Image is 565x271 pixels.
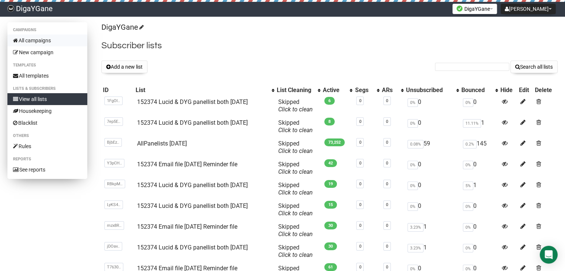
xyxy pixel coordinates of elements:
[386,202,388,207] a: 0
[386,161,388,166] a: 0
[407,161,418,169] span: 0%
[135,86,268,94] div: List
[359,161,361,166] a: 0
[7,140,87,152] a: Rules
[278,251,313,258] a: Click to clean
[101,39,558,52] h2: Subscriber lists
[278,106,313,113] a: Click to clean
[405,137,460,158] td: 59
[463,202,473,211] span: 0%
[278,127,313,134] a: Click to clean
[278,182,313,196] span: Skipped
[463,223,473,232] span: 0%
[278,147,313,154] a: Click to clean
[101,23,143,32] a: DigaYGane
[407,202,418,211] span: 0%
[7,84,87,93] li: Lists & subscribers
[407,223,423,232] span: 3.23%
[278,210,313,217] a: Click to clean
[278,98,313,113] span: Skipped
[324,180,337,188] span: 19
[353,85,380,95] th: Segs: No sort applied, activate to apply an ascending sort
[452,4,497,14] button: DigaYGane
[463,244,473,252] span: 0%
[7,70,87,82] a: All templates
[324,222,337,229] span: 30
[7,93,87,105] a: View all lists
[324,242,337,250] span: 30
[359,140,361,145] a: 0
[323,86,346,94] div: Active
[533,85,558,95] th: Delete: No sort applied, sorting is disabled
[134,85,275,95] th: List: No sort applied, activate to apply an ascending sort
[137,202,247,209] a: 152374 Lucid & DYG panellist both [DATE]
[7,117,87,129] a: Blacklist
[519,86,532,94] div: Edit
[104,97,123,105] span: 1FgOl..
[359,223,361,228] a: 0
[463,161,473,169] span: 0%
[460,220,499,241] td: 0
[324,201,337,209] span: 15
[406,86,452,94] div: Unsubscribed
[407,244,423,252] span: 3.23%
[460,158,499,179] td: 0
[407,98,418,107] span: 0%
[386,140,388,145] a: 0
[501,4,556,14] button: [PERSON_NAME]
[460,179,499,199] td: 1
[277,86,314,94] div: List Cleaning
[540,246,558,264] div: Open Intercom Messenger
[7,46,87,58] a: New campaign
[324,159,337,167] span: 42
[535,86,556,94] div: Delete
[405,179,460,199] td: 0
[461,86,492,94] div: Bounced
[517,85,533,95] th: Edit: No sort applied, sorting is disabled
[7,155,87,164] li: Reports
[137,98,247,105] a: 152374 Lucid & DYG panellist both [DATE]
[324,138,345,146] span: 73,252
[7,35,87,46] a: All campaigns
[405,95,460,116] td: 0
[137,244,247,251] a: 152374 Lucid & DYG panellist both [DATE]
[7,26,87,35] li: Campaigns
[278,168,313,175] a: Click to clean
[510,61,558,73] button: Search all lists
[460,95,499,116] td: 0
[278,140,313,154] span: Skipped
[359,202,361,207] a: 0
[500,86,516,94] div: Hide
[324,118,335,125] span: 8
[405,85,460,95] th: Unsubscribed: No sort applied, activate to apply an ascending sort
[460,199,499,220] td: 0
[278,223,313,238] span: Skipped
[407,119,418,128] span: 0%
[460,241,499,262] td: 0
[460,116,499,137] td: 1
[359,244,361,249] a: 0
[104,159,124,167] span: Y3pCH..
[359,265,361,270] a: 0
[460,85,499,95] th: Bounced: No sort applied, activate to apply an ascending sort
[355,86,373,94] div: Segs
[103,86,132,94] div: ID
[104,200,123,209] span: LyKS4..
[405,116,460,137] td: 0
[278,231,313,238] a: Click to clean
[137,140,186,147] a: AllPanelists [DATE]
[7,164,87,176] a: See reports
[278,244,313,258] span: Skipped
[457,6,462,12] img: favicons
[463,182,473,190] span: 5%
[359,182,361,186] a: 0
[386,182,388,186] a: 0
[405,158,460,179] td: 0
[137,223,237,230] a: 152374 Email file [DATE] Reminder file
[386,119,388,124] a: 0
[101,85,134,95] th: ID: No sort applied, sorting is disabled
[407,182,418,190] span: 0%
[275,85,321,95] th: List Cleaning: No sort applied, activate to apply an ascending sort
[104,117,123,126] span: 7ep5E..
[386,98,388,103] a: 0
